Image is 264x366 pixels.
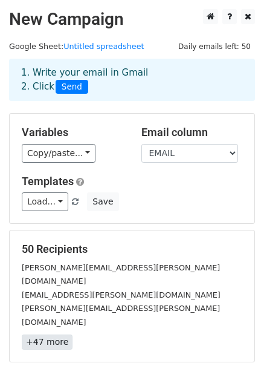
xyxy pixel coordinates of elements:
[22,304,220,327] small: [PERSON_NAME][EMAIL_ADDRESS][PERSON_NAME][DOMAIN_NAME]
[56,80,88,94] span: Send
[22,175,74,188] a: Templates
[9,42,144,51] small: Google Sheet:
[22,144,95,163] a: Copy/paste...
[9,9,255,30] h2: New Campaign
[22,192,68,211] a: Load...
[22,243,242,256] h5: 50 Recipients
[174,40,255,53] span: Daily emails left: 50
[174,42,255,51] a: Daily emails left: 50
[141,126,243,139] h5: Email column
[22,263,220,286] small: [PERSON_NAME][EMAIL_ADDRESS][PERSON_NAME][DOMAIN_NAME]
[22,335,72,350] a: +47 more
[22,290,221,299] small: [EMAIL_ADDRESS][PERSON_NAME][DOMAIN_NAME]
[87,192,118,211] button: Save
[22,126,123,139] h5: Variables
[12,66,252,94] div: 1. Write your email in Gmail 2. Click
[204,308,264,366] iframe: Chat Widget
[63,42,144,51] a: Untitled spreadsheet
